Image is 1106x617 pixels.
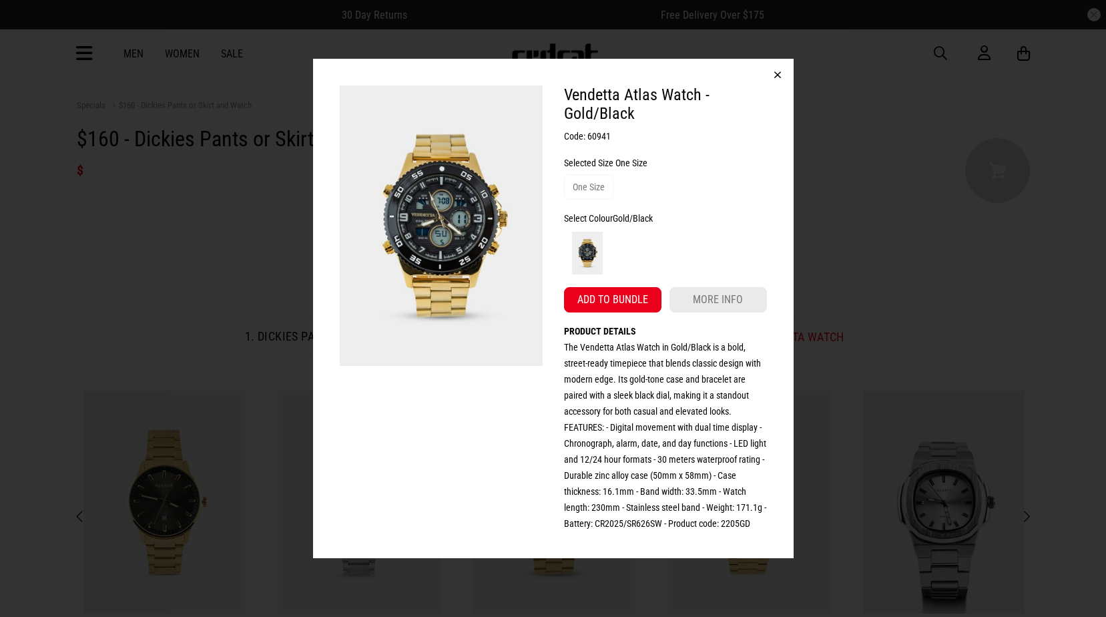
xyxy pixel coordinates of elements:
[564,155,767,171] div: Selected Size
[564,323,767,339] h4: Product details
[573,179,605,195] div: One Size
[564,210,767,226] div: Select Colour
[11,5,51,45] button: Open LiveChat chat widget
[564,287,661,313] button: Add to bundle
[564,85,767,123] h2: Vendetta Atlas Watch - Gold/Black
[613,213,653,224] span: Gold/Black
[566,232,609,274] img: Gold/Black
[615,158,647,168] span: One Size
[564,128,767,144] h3: Code: 60941
[564,339,767,532] p: The Vendetta Atlas Watch in Gold/Black is a bold, street-ready timepiece that blends classic desi...
[669,287,767,313] a: More info
[340,85,543,366] img: Vendetta Atlas Watch - Gold/black in Multi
